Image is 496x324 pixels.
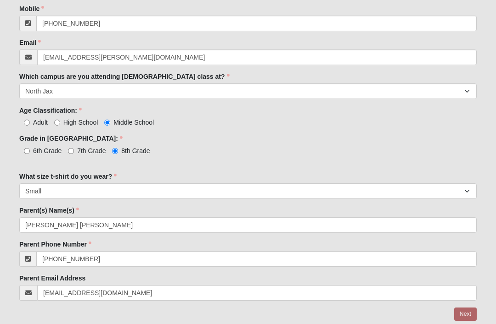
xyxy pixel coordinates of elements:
[121,147,150,154] span: 8th Grade
[104,120,110,126] input: Middle School
[113,119,154,126] span: Middle School
[19,38,41,47] label: Email
[33,119,48,126] span: Adult
[19,72,230,81] label: Which campus are you attending [DEMOGRAPHIC_DATA] class at?
[19,172,117,181] label: What size t-shirt do you wear?
[19,134,123,143] label: Grade in [GEOGRAPHIC_DATA]:
[19,4,44,13] label: Mobile
[112,148,118,154] input: 8th Grade
[33,147,62,154] span: 6th Grade
[24,148,30,154] input: 6th Grade
[68,148,74,154] input: 7th Grade
[77,147,106,154] span: 7th Grade
[54,120,60,126] input: High School
[19,274,85,283] label: Parent Email Address
[19,106,82,115] label: Age Classification:
[19,240,91,249] label: Parent Phone Number
[63,119,98,126] span: High School
[24,120,30,126] input: Adult
[19,206,79,215] label: Parent(s) Name(s)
